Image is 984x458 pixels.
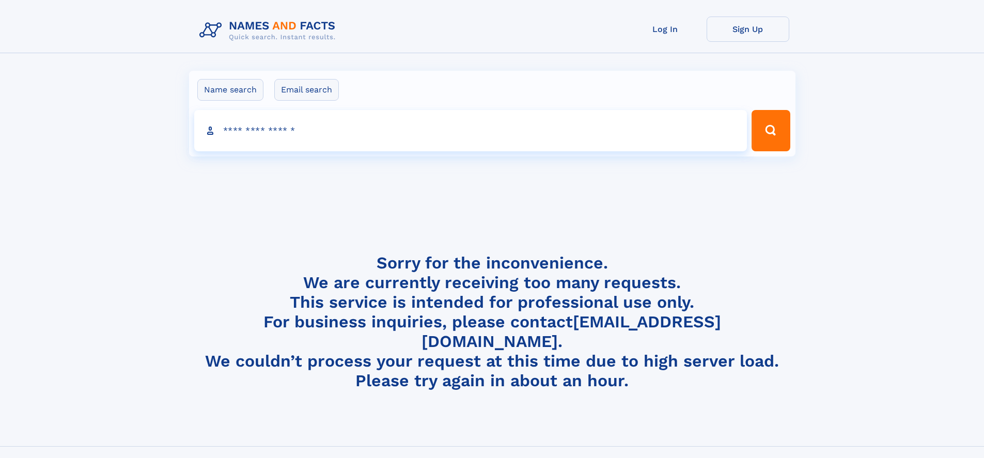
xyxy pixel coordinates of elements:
[194,110,747,151] input: search input
[421,312,721,351] a: [EMAIL_ADDRESS][DOMAIN_NAME]
[752,110,790,151] button: Search Button
[195,17,344,44] img: Logo Names and Facts
[624,17,707,42] a: Log In
[197,79,263,101] label: Name search
[707,17,789,42] a: Sign Up
[195,253,789,391] h4: Sorry for the inconvenience. We are currently receiving too many requests. This service is intend...
[274,79,339,101] label: Email search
